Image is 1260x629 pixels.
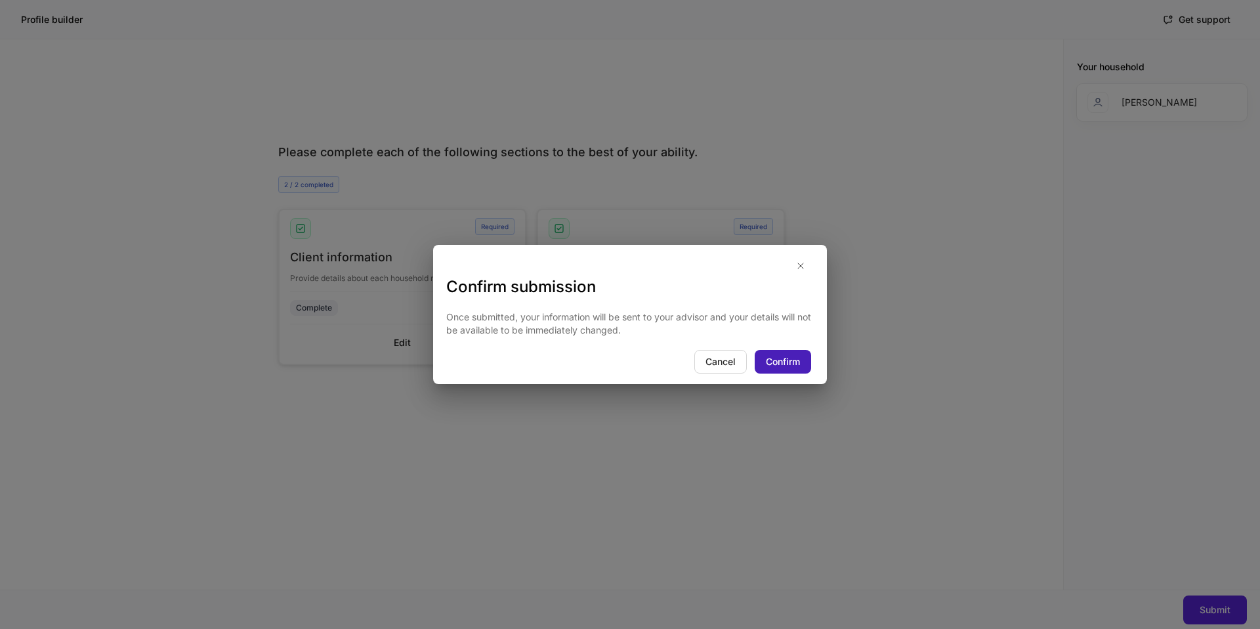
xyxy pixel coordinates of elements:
button: Confirm [755,350,811,374]
h3: Confirm submission [446,276,814,297]
button: Cancel [694,350,747,374]
div: Confirm [766,355,800,368]
div: Cancel [705,355,736,368]
p: Once submitted, your information will be sent to your advisor and your details will not be availa... [446,311,814,337]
